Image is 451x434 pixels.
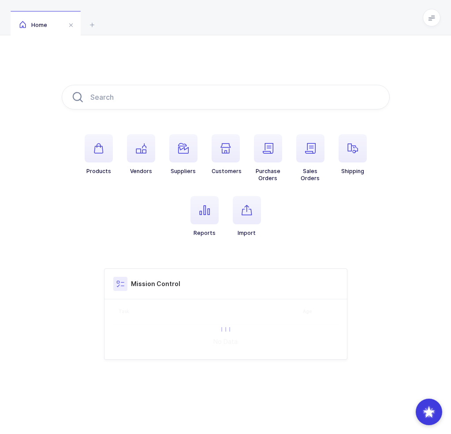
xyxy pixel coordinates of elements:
[296,134,324,182] button: SalesOrders
[85,134,113,175] button: Products
[233,196,261,237] button: Import
[19,22,47,28] span: Home
[254,134,282,182] button: PurchaseOrders
[169,134,198,175] button: Suppliers
[212,134,242,175] button: Customers
[339,134,367,175] button: Shipping
[190,196,219,237] button: Reports
[62,85,390,109] input: Search
[131,279,180,288] h3: Mission Control
[127,134,155,175] button: Vendors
